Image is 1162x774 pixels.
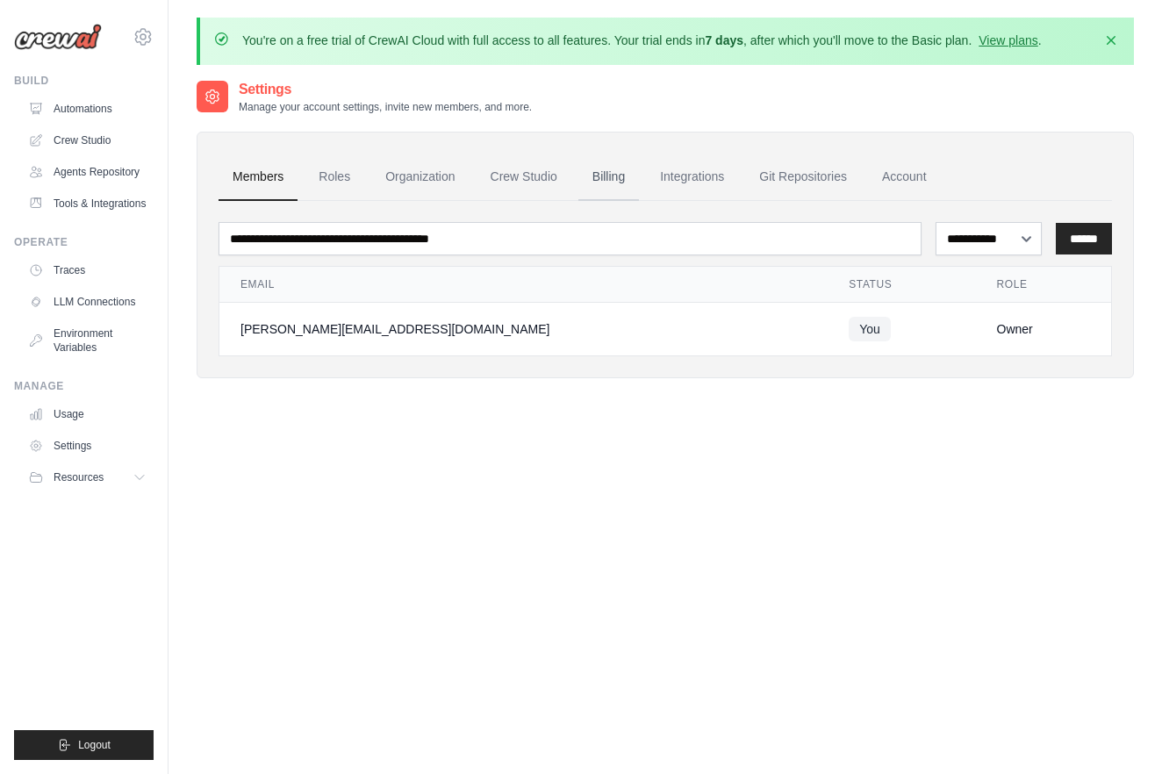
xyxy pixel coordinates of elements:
[21,319,154,362] a: Environment Variables
[14,379,154,393] div: Manage
[219,267,828,303] th: Email
[14,235,154,249] div: Operate
[240,320,807,338] div: [PERSON_NAME][EMAIL_ADDRESS][DOMAIN_NAME]
[239,79,532,100] h2: Settings
[14,730,154,760] button: Logout
[14,24,102,50] img: Logo
[477,154,571,201] a: Crew Studio
[21,158,154,186] a: Agents Repository
[371,154,469,201] a: Organization
[21,95,154,123] a: Automations
[646,154,738,201] a: Integrations
[239,100,532,114] p: Manage your account settings, invite new members, and more.
[54,470,104,484] span: Resources
[976,267,1112,303] th: Role
[219,154,298,201] a: Members
[242,32,1042,49] p: You're on a free trial of CrewAI Cloud with full access to all features. Your trial ends in , aft...
[21,288,154,316] a: LLM Connections
[868,154,941,201] a: Account
[21,432,154,460] a: Settings
[997,320,1091,338] div: Owner
[828,267,975,303] th: Status
[14,74,154,88] div: Build
[21,126,154,154] a: Crew Studio
[21,400,154,428] a: Usage
[21,256,154,284] a: Traces
[578,154,639,201] a: Billing
[849,317,891,341] span: You
[745,154,861,201] a: Git Repositories
[78,738,111,752] span: Logout
[21,190,154,218] a: Tools & Integrations
[21,463,154,491] button: Resources
[979,33,1037,47] a: View plans
[305,154,364,201] a: Roles
[705,33,743,47] strong: 7 days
